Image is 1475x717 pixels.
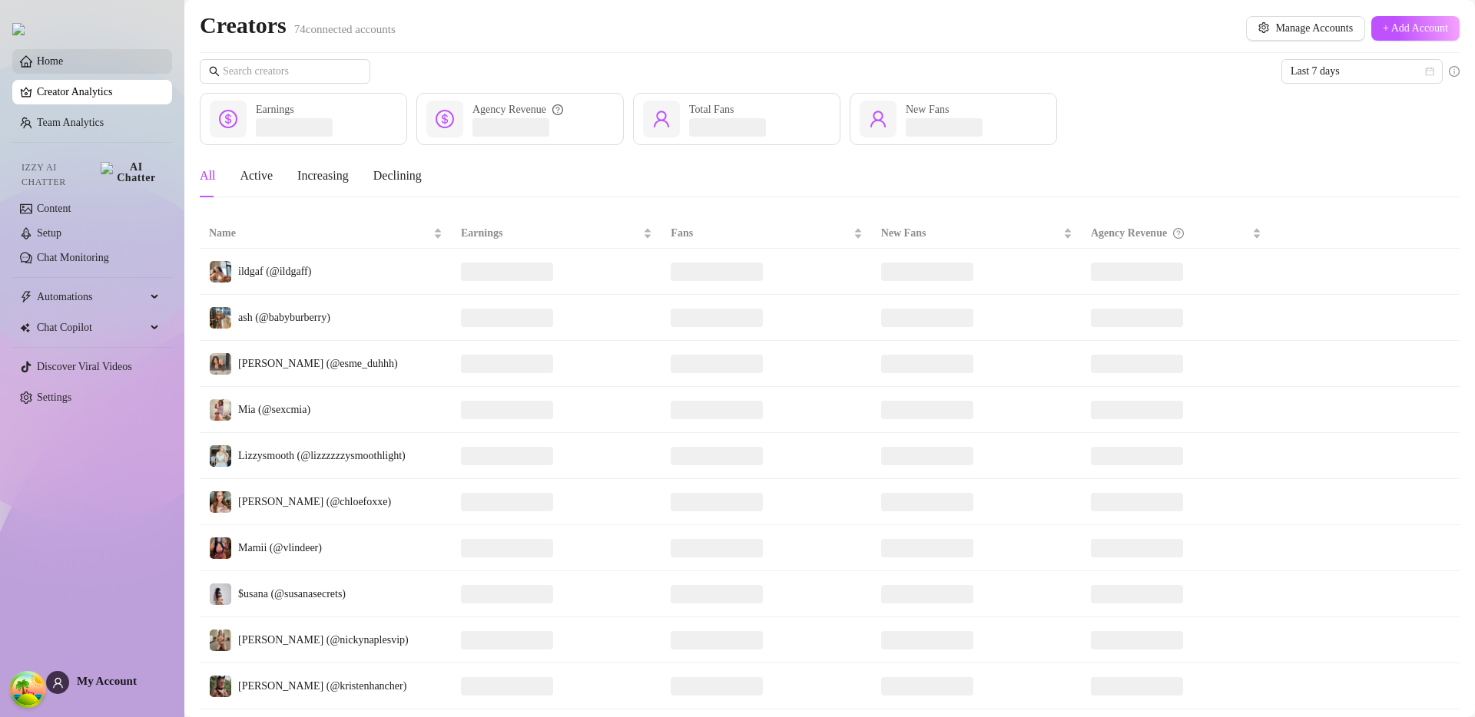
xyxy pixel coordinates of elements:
img: Chloe (@chloefoxxe) [210,491,231,513]
span: user [652,110,671,128]
span: user [869,110,887,128]
img: Chat Copilot [20,322,30,333]
img: Lizzysmooth (@lizzzzzzysmoothlight) [210,445,231,467]
span: question-circle [1173,225,1184,242]
th: Earnings [452,219,661,249]
a: Home [37,55,63,67]
a: Setup [37,227,61,239]
div: Increasing [297,167,349,185]
span: My Account [77,675,137,687]
span: question-circle [552,101,563,118]
span: ildgaf (@ildgaff) [238,266,311,277]
span: Izzy AI Chatter [22,160,94,190]
span: dollar-circle [219,110,237,128]
div: Agency Revenue [1091,225,1249,242]
a: Content [37,203,71,214]
span: Manage Accounts [1275,22,1353,35]
th: Name [200,219,452,249]
input: Search creators [223,63,349,80]
img: ildgaf (@ildgaff) [210,261,231,283]
span: user [52,677,64,689]
h2: Creators [200,11,396,40]
span: Mamii (@vlindeer) [238,542,322,553]
span: Chat Copilot [37,316,146,340]
button: Open Tanstack query devtools [12,674,43,705]
th: New Fans [872,219,1082,249]
img: Kristen (@kristenhancher) [210,676,231,697]
img: Nicky (@nickynaplesvip) [210,629,231,651]
a: Chat Monitoring [37,252,109,263]
img: logo.svg [12,23,25,35]
span: info-circle [1449,66,1460,77]
span: Automations [37,285,146,309]
span: Name [209,225,430,242]
a: Discover Viral Videos [37,361,132,372]
span: search [209,66,220,77]
div: Active [240,167,273,185]
span: Mia (@sexcmia) [238,404,310,415]
div: Agency Revenue [472,101,563,118]
img: AI Chatter [101,162,160,183]
button: Manage Accounts [1246,16,1365,41]
span: Lizzysmooth (@lizzzzzzysmoothlight) [238,450,406,461]
span: Earnings [256,104,294,115]
a: Team Analytics [37,117,104,128]
span: Last 7 days [1291,60,1434,83]
img: Esmeralda (@esme_duhhh) [210,353,231,375]
span: New Fans [881,225,1060,242]
a: Settings [37,392,71,403]
span: dollar-circle [436,110,454,128]
img: ash (@babyburberry) [210,307,231,329]
img: $usana (@susanasecrets) [210,583,231,605]
span: [PERSON_NAME] (@nickynaplesvip) [238,634,409,646]
span: Earnings [461,225,640,242]
span: [PERSON_NAME] (@chloefoxxe) [238,496,391,507]
a: Creator Analytics [37,80,160,104]
span: thunderbolt [20,291,32,303]
button: + Add Account [1371,16,1460,41]
span: [PERSON_NAME] (@kristenhancher) [238,680,406,692]
img: Mia (@sexcmia) [210,399,231,421]
span: [PERSON_NAME] (@esme_duhhh) [238,358,398,369]
div: Declining [373,167,422,185]
span: Total Fans [689,104,734,115]
span: New Fans [906,104,949,115]
span: $usana (@susanasecrets) [238,588,346,600]
span: calendar [1425,67,1434,76]
th: Fans [661,219,871,249]
span: ash (@babyburberry) [238,312,330,323]
span: setting [1258,22,1269,33]
span: 74 connected accounts [294,23,396,35]
div: All [200,167,215,185]
span: Fans [671,225,850,242]
span: + Add Account [1383,22,1448,35]
img: Mamii (@vlindeer) [210,537,231,559]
